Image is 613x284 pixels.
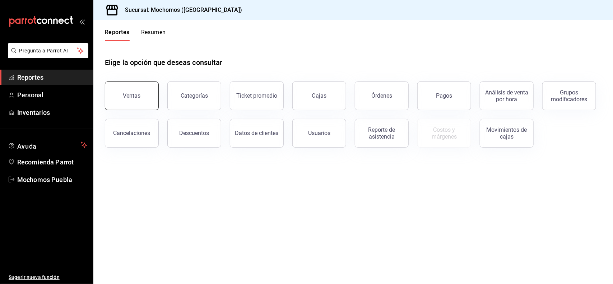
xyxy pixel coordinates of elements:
[355,82,409,110] button: Órdenes
[141,29,166,41] button: Resumen
[230,82,284,110] button: Ticket promedio
[19,47,77,55] span: Pregunta a Parrot AI
[123,92,141,99] div: Ventas
[105,29,166,41] div: navigation tabs
[17,141,78,149] span: Ayuda
[79,19,85,24] button: open_drawer_menu
[484,126,529,140] div: Movimientos de cajas
[8,43,88,58] button: Pregunta a Parrot AI
[417,119,471,148] button: Contrata inventarios para ver este reporte
[17,73,87,82] span: Reportes
[113,130,150,136] div: Cancelaciones
[371,92,392,99] div: Órdenes
[17,90,87,100] span: Personal
[359,126,404,140] div: Reporte de asistencia
[292,82,346,110] a: Cajas
[9,274,87,281] span: Sugerir nueva función
[167,82,221,110] button: Categorías
[417,82,471,110] button: Pagos
[547,89,591,103] div: Grupos modificadores
[308,130,330,136] div: Usuarios
[17,175,87,185] span: Mochomos Puebla
[312,92,327,100] div: Cajas
[105,29,130,41] button: Reportes
[17,108,87,117] span: Inventarios
[235,130,279,136] div: Datos de clientes
[480,119,534,148] button: Movimientos de cajas
[105,82,159,110] button: Ventas
[105,57,223,68] h1: Elige la opción que deseas consultar
[105,119,159,148] button: Cancelaciones
[180,130,209,136] div: Descuentos
[236,92,277,99] div: Ticket promedio
[119,6,242,14] h3: Sucursal: Mochomos ([GEOGRAPHIC_DATA])
[422,126,466,140] div: Costos y márgenes
[355,119,409,148] button: Reporte de asistencia
[484,89,529,103] div: Análisis de venta por hora
[436,92,452,99] div: Pagos
[167,119,221,148] button: Descuentos
[480,82,534,110] button: Análisis de venta por hora
[17,157,87,167] span: Recomienda Parrot
[230,119,284,148] button: Datos de clientes
[5,52,88,60] a: Pregunta a Parrot AI
[292,119,346,148] button: Usuarios
[181,92,208,99] div: Categorías
[542,82,596,110] button: Grupos modificadores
